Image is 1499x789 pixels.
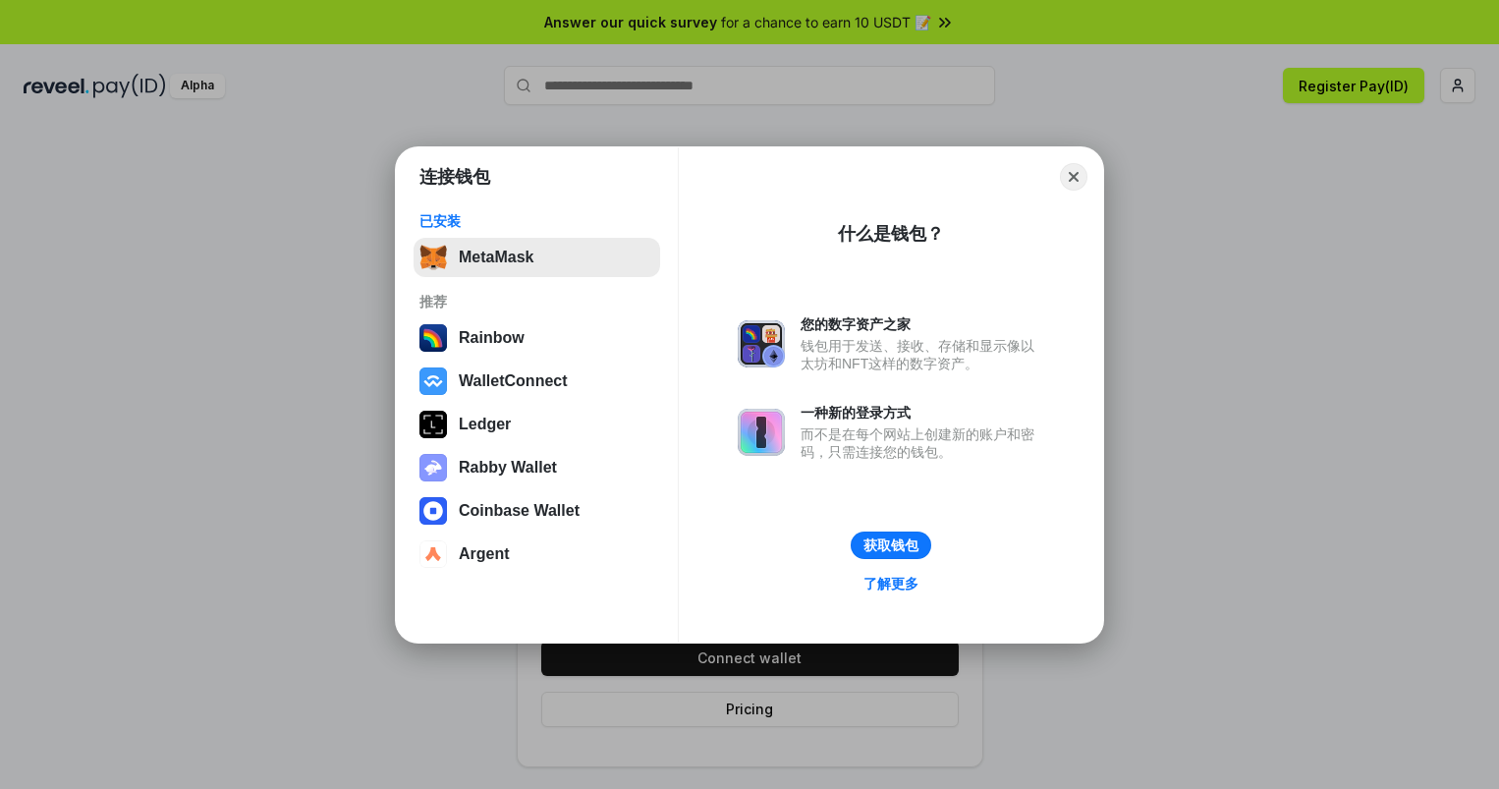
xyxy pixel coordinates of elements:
img: svg+xml,%3Csvg%20width%3D%22120%22%20height%3D%22120%22%20viewBox%3D%220%200%20120%20120%22%20fil... [419,324,447,352]
button: WalletConnect [414,362,660,401]
div: Rainbow [459,329,525,347]
div: 了解更多 [863,575,918,592]
h1: 连接钱包 [419,165,490,189]
button: MetaMask [414,238,660,277]
img: svg+xml,%3Csvg%20width%3D%2228%22%20height%3D%2228%22%20viewBox%3D%220%200%2028%2028%22%20fill%3D... [419,540,447,568]
img: svg+xml,%3Csvg%20xmlns%3D%22http%3A%2F%2Fwww.w3.org%2F2000%2Fsvg%22%20fill%3D%22none%22%20viewBox... [738,409,785,456]
div: 一种新的登录方式 [801,404,1044,422]
div: Ledger [459,416,511,433]
button: Argent [414,535,660,574]
button: Ledger [414,405,660,444]
img: svg+xml,%3Csvg%20xmlns%3D%22http%3A%2F%2Fwww.w3.org%2F2000%2Fsvg%22%20fill%3D%22none%22%20viewBox... [419,454,447,481]
div: WalletConnect [459,372,568,390]
div: MetaMask [459,249,533,266]
div: 钱包用于发送、接收、存储和显示像以太坊和NFT这样的数字资产。 [801,337,1044,372]
img: svg+xml,%3Csvg%20width%3D%2228%22%20height%3D%2228%22%20viewBox%3D%220%200%2028%2028%22%20fill%3D... [419,497,447,525]
button: Close [1060,163,1087,191]
img: svg+xml,%3Csvg%20fill%3D%22none%22%20height%3D%2233%22%20viewBox%3D%220%200%2035%2033%22%20width%... [419,244,447,271]
div: Rabby Wallet [459,459,557,477]
img: svg+xml,%3Csvg%20width%3D%2228%22%20height%3D%2228%22%20viewBox%3D%220%200%2028%2028%22%20fill%3D... [419,367,447,395]
button: Rainbow [414,318,660,358]
button: Rabby Wallet [414,448,660,487]
div: Argent [459,545,510,563]
button: Coinbase Wallet [414,491,660,531]
div: 获取钱包 [863,536,918,554]
div: 推荐 [419,293,654,310]
button: 获取钱包 [851,532,931,559]
img: svg+xml,%3Csvg%20xmlns%3D%22http%3A%2F%2Fwww.w3.org%2F2000%2Fsvg%22%20width%3D%2228%22%20height%3... [419,411,447,438]
img: svg+xml,%3Csvg%20xmlns%3D%22http%3A%2F%2Fwww.w3.org%2F2000%2Fsvg%22%20fill%3D%22none%22%20viewBox... [738,320,785,367]
div: 而不是在每个网站上创建新的账户和密码，只需连接您的钱包。 [801,425,1044,461]
div: 什么是钱包？ [838,222,944,246]
div: 已安装 [419,212,654,230]
div: 您的数字资产之家 [801,315,1044,333]
div: Coinbase Wallet [459,502,580,520]
a: 了解更多 [852,571,930,596]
